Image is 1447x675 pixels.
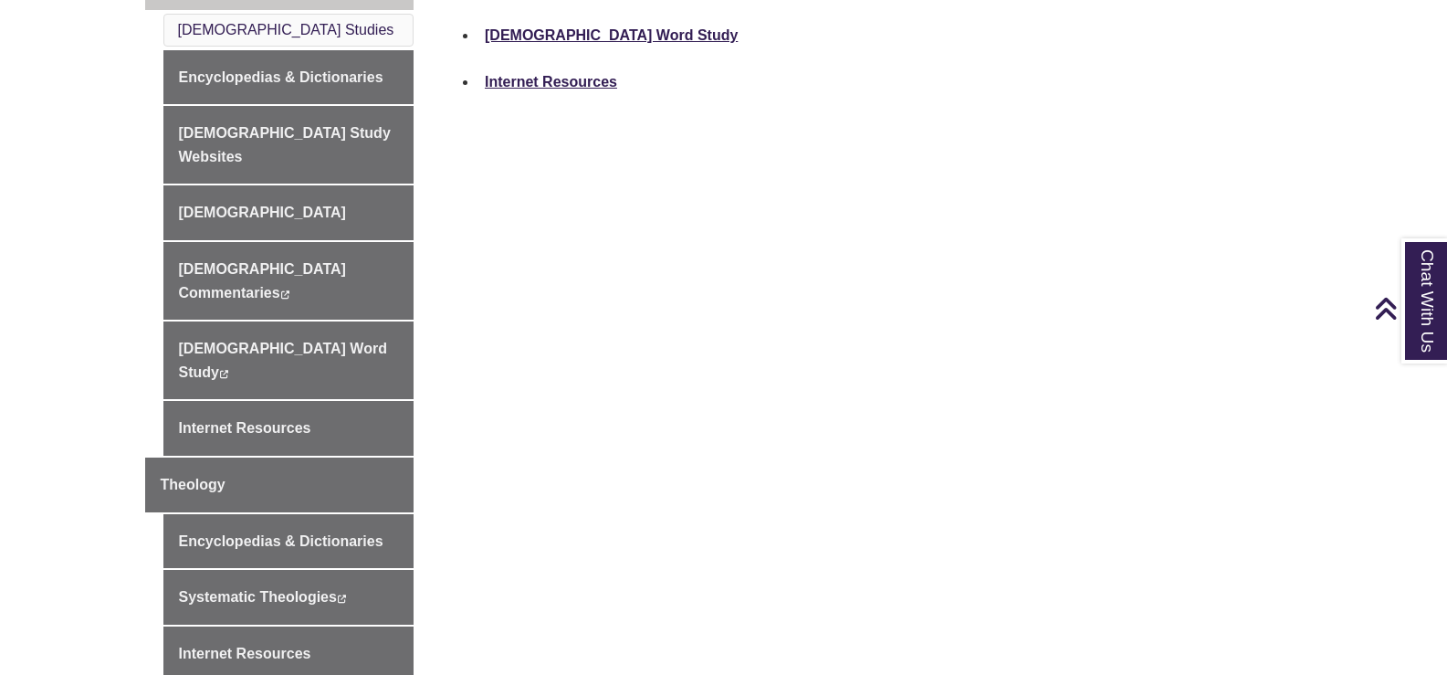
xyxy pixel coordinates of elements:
[163,185,414,240] a: [DEMOGRAPHIC_DATA]
[161,477,225,492] span: Theology
[163,322,414,399] a: [DEMOGRAPHIC_DATA] Word Study
[145,458,414,512] a: Theology
[163,514,414,569] a: Encyclopedias & Dictionaries
[485,27,738,43] a: [DEMOGRAPHIC_DATA] Word Study
[163,570,414,625] a: Systematic Theologies
[163,106,414,184] a: [DEMOGRAPHIC_DATA] Study Websites
[163,50,414,105] a: Encyclopedias & Dictionaries
[178,22,394,37] a: [DEMOGRAPHIC_DATA] Studies
[219,370,229,378] i: This link opens in a new window
[280,290,290,299] i: This link opens in a new window
[337,595,347,603] i: This link opens in a new window
[1374,296,1442,321] a: Back to Top
[163,242,414,320] a: [DEMOGRAPHIC_DATA] Commentaries
[163,401,414,456] a: Internet Resources
[485,74,617,90] a: Internet Resources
